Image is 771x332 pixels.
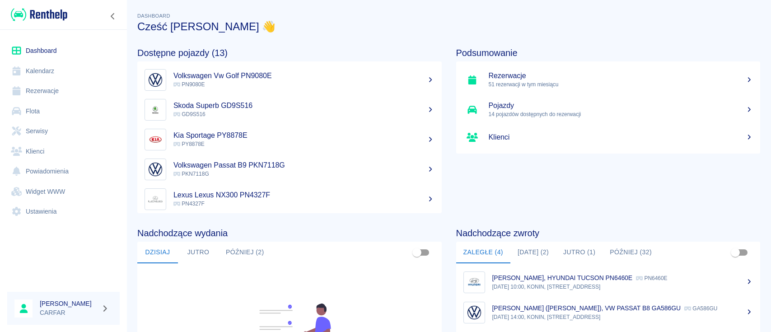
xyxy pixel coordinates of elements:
span: Dashboard [137,13,170,19]
img: Image [147,71,164,89]
h5: Rezerwacje [489,71,753,80]
span: PN4327F [173,201,205,207]
a: Klienci [456,125,761,150]
img: Image [147,161,164,178]
a: ImageVolkswagen Passat B9 PKN7118G PKN7118G [137,154,442,184]
button: [DATE] (2) [510,242,556,263]
button: Jutro [178,242,219,263]
img: Image [466,274,483,291]
h5: Skoda Superb GD9S516 [173,101,435,110]
p: [PERSON_NAME] ([PERSON_NAME]), VW PASSAT B8 GA586GU [492,304,681,312]
p: [PERSON_NAME], HYUNDAI TUCSON PN6460E [492,274,633,281]
a: ImageSkoda Superb GD9S516 GD9S516 [137,95,442,125]
span: PN9080E [173,81,205,88]
a: Kalendarz [7,61,120,81]
span: Pokaż przypisane tylko do mnie [408,244,425,261]
a: Widget WWW [7,182,120,202]
a: Dashboard [7,41,120,61]
p: [DATE] 14:00, KONIN, [STREET_ADDRESS] [492,313,753,321]
img: Image [466,304,483,321]
a: Flota [7,101,120,122]
a: Klienci [7,141,120,162]
button: Później (32) [603,242,659,263]
a: Renthelp logo [7,7,67,22]
h5: Kia Sportage PY8878E [173,131,435,140]
button: Później (2) [219,242,271,263]
a: Image[PERSON_NAME] ([PERSON_NAME]), VW PASSAT B8 GA586GU GA586GU[DATE] 14:00, KONIN, [STREET_ADDR... [456,297,761,327]
p: [DATE] 10:00, KONIN, [STREET_ADDRESS] [492,283,753,291]
h5: Volkswagen Passat B9 PKN7118G [173,161,435,170]
span: PY8878E [173,141,205,147]
img: Image [147,191,164,208]
a: Image[PERSON_NAME], HYUNDAI TUCSON PN6460E PN6460E[DATE] 10:00, KONIN, [STREET_ADDRESS] [456,267,761,297]
p: 14 pojazdów dostępnych do rezerwacji [489,110,753,118]
a: Rezerwacje [7,81,120,101]
span: PKN7118G [173,171,209,177]
h6: [PERSON_NAME] [40,299,98,308]
p: CARFAR [40,308,98,318]
button: Zaległe (4) [456,242,510,263]
p: GA586GU [684,305,717,312]
span: Pokaż przypisane tylko do mnie [727,244,744,261]
a: Rezerwacje51 rezerwacji w tym miesiącu [456,65,761,95]
h5: Lexus Lexus NX300 PN4327F [173,191,435,200]
h5: Pojazdy [489,101,753,110]
img: Image [147,131,164,148]
a: Ustawienia [7,201,120,222]
button: Zwiń nawigację [106,10,120,22]
a: Powiadomienia [7,161,120,182]
h4: Nadchodzące zwroty [456,228,761,238]
span: GD9S516 [173,111,206,117]
h4: Dostępne pojazdy (13) [137,47,442,58]
a: Serwisy [7,121,120,141]
h3: Cześć [PERSON_NAME] 👋 [137,20,760,33]
a: ImageLexus Lexus NX300 PN4327F PN4327F [137,184,442,214]
h4: Podsumowanie [456,47,761,58]
img: Renthelp logo [11,7,67,22]
img: Image [147,101,164,118]
h4: Nadchodzące wydania [137,228,442,238]
h5: Klienci [489,133,753,142]
p: 51 rezerwacji w tym miesiącu [489,80,753,89]
button: Jutro (1) [556,242,603,263]
p: PN6460E [636,275,667,281]
a: ImageVolkswagen Vw Golf PN9080E PN9080E [137,65,442,95]
button: Dzisiaj [137,242,178,263]
h5: Volkswagen Vw Golf PN9080E [173,71,435,80]
a: ImageKia Sportage PY8878E PY8878E [137,125,442,154]
a: Pojazdy14 pojazdów dostępnych do rezerwacji [456,95,761,125]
